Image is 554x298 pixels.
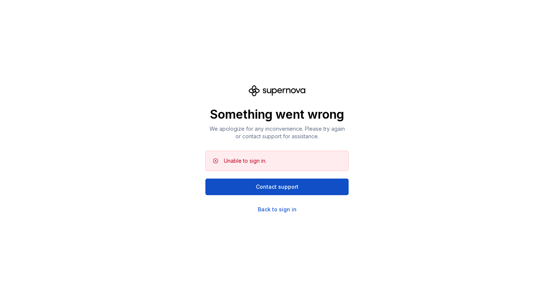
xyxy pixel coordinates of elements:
a: Back to sign in [258,206,297,213]
p: We apologize for any inconvenience. Please try again or contact support for assistance. [205,125,349,140]
button: Contact support [205,179,349,195]
div: Unable to sign in. [224,157,266,165]
p: Something went wrong [205,107,349,122]
span: Contact support [256,183,298,191]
